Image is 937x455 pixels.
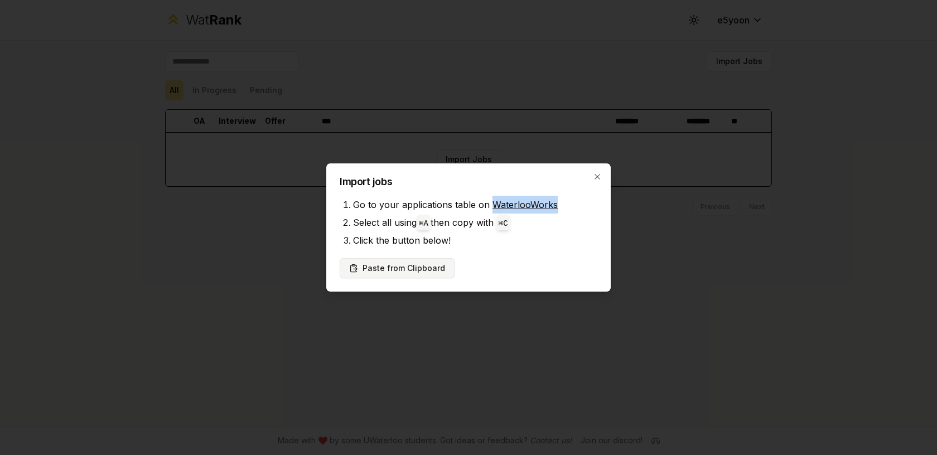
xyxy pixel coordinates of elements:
[492,199,558,210] a: WaterlooWorks
[340,177,597,187] h2: Import jobs
[340,258,455,278] button: Paste from Clipboard
[353,231,597,249] li: Click the button below!
[353,196,597,214] li: Go to your applications table on
[499,219,508,228] code: ⌘ C
[419,219,428,228] code: ⌘ A
[353,214,597,231] li: Select all using then copy with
